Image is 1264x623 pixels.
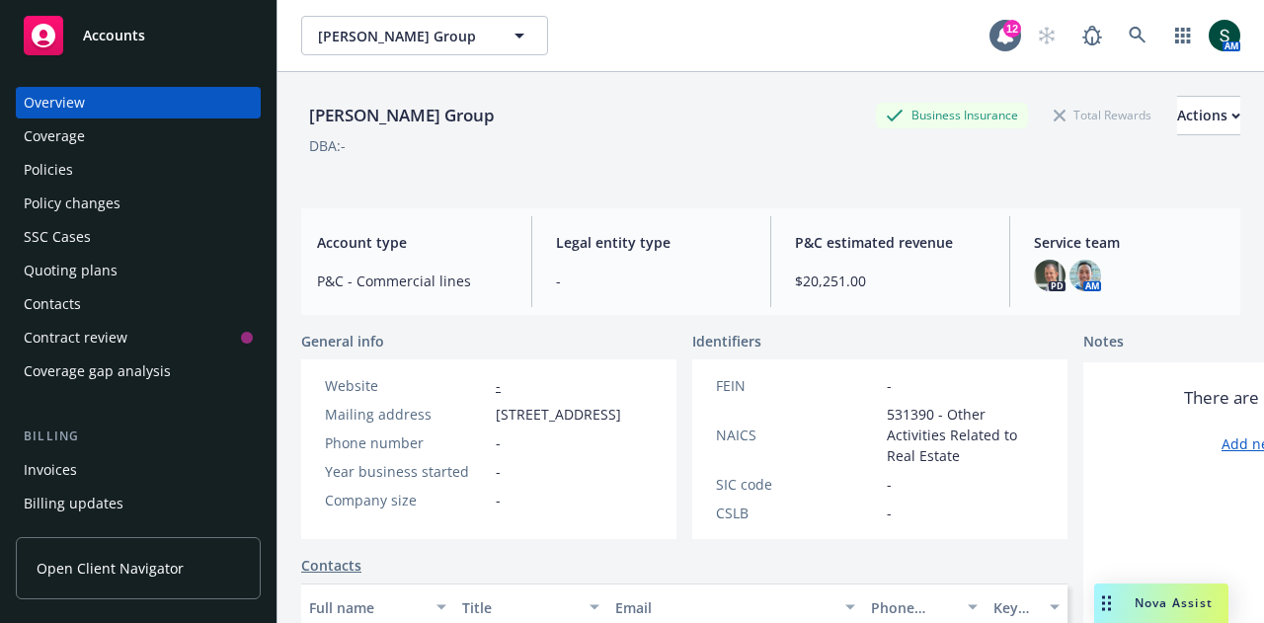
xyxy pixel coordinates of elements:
[876,103,1028,127] div: Business Insurance
[496,404,621,425] span: [STREET_ADDRESS]
[24,87,85,118] div: Overview
[16,120,261,152] a: Coverage
[317,271,508,291] span: P&C - Commercial lines
[24,255,118,286] div: Quoting plans
[1094,584,1228,623] button: Nova Assist
[16,322,261,353] a: Contract review
[496,432,501,453] span: -
[887,375,892,396] span: -
[16,427,261,446] div: Billing
[556,232,747,253] span: Legal entity type
[1027,16,1066,55] a: Start snowing
[887,474,892,495] span: -
[1118,16,1157,55] a: Search
[16,255,261,286] a: Quoting plans
[1069,260,1101,291] img: photo
[301,16,548,55] button: [PERSON_NAME] Group
[1177,96,1240,135] button: Actions
[887,404,1044,466] span: 531390 - Other Activities Related to Real Estate
[462,597,578,618] div: Title
[1163,16,1203,55] a: Switch app
[1094,584,1119,623] div: Drag to move
[692,331,761,351] span: Identifiers
[795,271,986,291] span: $20,251.00
[325,432,488,453] div: Phone number
[318,26,489,46] span: [PERSON_NAME] Group
[309,135,346,156] div: DBA: -
[317,232,508,253] span: Account type
[24,188,120,219] div: Policy changes
[1034,232,1224,253] span: Service team
[16,221,261,253] a: SSC Cases
[1072,16,1112,55] a: Report a Bug
[301,555,361,576] a: Contacts
[795,232,986,253] span: P&C estimated revenue
[716,425,879,445] div: NAICS
[496,461,501,482] span: -
[871,597,956,618] div: Phone number
[496,376,501,395] a: -
[325,461,488,482] div: Year business started
[1209,20,1240,51] img: photo
[716,503,879,523] div: CSLB
[16,454,261,486] a: Invoices
[325,375,488,396] div: Website
[16,288,261,320] a: Contacts
[1003,16,1021,34] div: 12
[887,503,892,523] span: -
[556,271,747,291] span: -
[1177,97,1240,134] div: Actions
[1135,594,1213,611] span: Nova Assist
[24,322,127,353] div: Contract review
[24,488,123,519] div: Billing updates
[24,120,85,152] div: Coverage
[615,597,833,618] div: Email
[325,490,488,510] div: Company size
[716,474,879,495] div: SIC code
[16,8,261,63] a: Accounts
[496,490,501,510] span: -
[16,188,261,219] a: Policy changes
[24,355,171,387] div: Coverage gap analysis
[24,154,73,186] div: Policies
[325,404,488,425] div: Mailing address
[16,355,261,387] a: Coverage gap analysis
[24,221,91,253] div: SSC Cases
[1044,103,1161,127] div: Total Rewards
[16,87,261,118] a: Overview
[309,597,425,618] div: Full name
[1034,260,1066,291] img: photo
[16,154,261,186] a: Policies
[83,28,145,43] span: Accounts
[301,331,384,351] span: General info
[24,288,81,320] div: Contacts
[24,454,77,486] div: Invoices
[301,103,503,128] div: [PERSON_NAME] Group
[993,597,1038,618] div: Key contact
[1083,331,1124,354] span: Notes
[16,488,261,519] a: Billing updates
[37,558,184,579] span: Open Client Navigator
[716,375,879,396] div: FEIN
